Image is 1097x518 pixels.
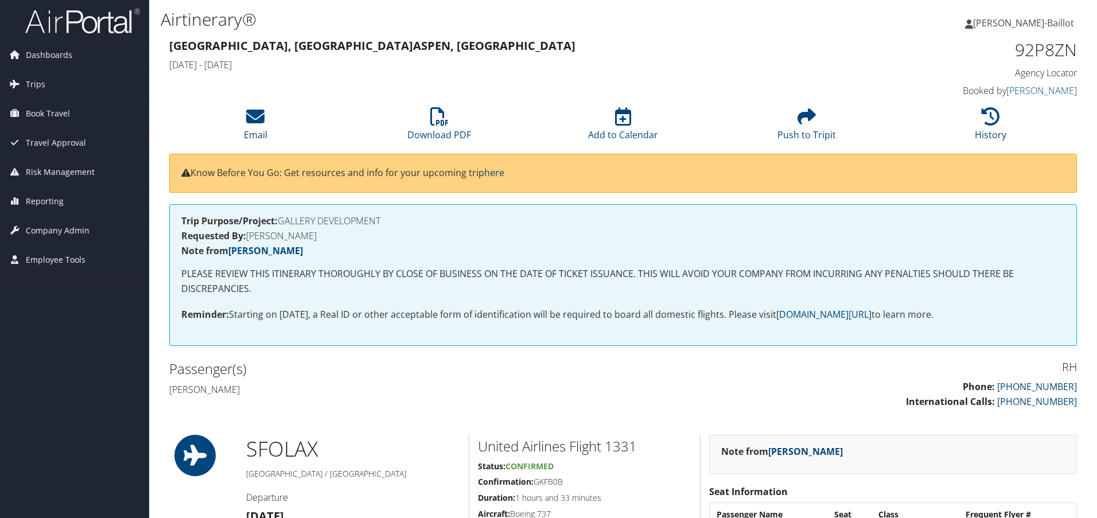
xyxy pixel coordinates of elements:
h4: GALLERY DEVELOPMENT [181,216,1065,225]
h4: [PERSON_NAME] [181,231,1065,240]
a: [DOMAIN_NAME][URL] [776,308,872,321]
a: Download PDF [407,114,471,141]
strong: Status: [478,461,505,472]
a: Push to Tripit [777,114,836,141]
span: Employee Tools [26,246,85,274]
a: [PHONE_NUMBER] [997,380,1077,393]
span: Confirmed [505,461,554,472]
strong: Trip Purpose/Project: [181,215,278,227]
strong: Note from [181,244,303,257]
p: Know Before You Go: Get resources and info for your upcoming trip [181,166,1065,181]
span: Trips [26,70,45,99]
a: Email [244,114,267,141]
h5: 1 hours and 33 minutes [478,492,691,504]
h4: Departure [246,491,460,504]
span: Risk Management [26,158,95,186]
a: [PERSON_NAME] [768,445,843,458]
h4: Booked by [863,84,1077,97]
strong: Reminder: [181,308,229,321]
strong: Confirmation: [478,476,534,487]
h1: Airtinerary® [161,7,777,32]
strong: Note from [721,445,843,458]
span: Reporting [26,187,64,216]
h5: GKFB0B [478,476,691,488]
strong: International Calls: [906,395,995,408]
h1: 92P8ZN [863,38,1077,62]
strong: Phone: [963,380,995,393]
a: History [975,114,1006,141]
p: Starting on [DATE], a Real ID or other acceptable form of identification will be required to boar... [181,307,1065,322]
p: PLEASE REVIEW THIS ITINERARY THOROUGHLY BY CLOSE OF BUSINESS ON THE DATE OF TICKET ISSUANCE. THIS... [181,267,1065,296]
span: Travel Approval [26,128,86,157]
h4: [DATE] - [DATE] [169,59,846,71]
span: Book Travel [26,99,70,128]
a: [PHONE_NUMBER] [997,395,1077,408]
span: Dashboards [26,41,72,69]
h4: Agency Locator [863,67,1077,79]
h5: [GEOGRAPHIC_DATA] / [GEOGRAPHIC_DATA] [246,468,460,480]
h1: SFO LAX [246,435,460,464]
a: Add to Calendar [588,114,658,141]
img: airportal-logo.png [25,7,140,34]
span: Company Admin [26,216,90,245]
h4: [PERSON_NAME] [169,383,614,396]
strong: Duration: [478,492,515,503]
a: [PERSON_NAME]-Baillot [965,6,1086,40]
h3: RH [632,359,1077,375]
a: [PERSON_NAME] [228,244,303,257]
a: here [484,166,504,179]
strong: [GEOGRAPHIC_DATA], [GEOGRAPHIC_DATA] Aspen, [GEOGRAPHIC_DATA] [169,38,575,53]
a: [PERSON_NAME] [1006,84,1077,97]
strong: Requested By: [181,229,246,242]
strong: Seat Information [709,485,788,498]
span: [PERSON_NAME]-Baillot [973,17,1074,29]
h2: United Airlines Flight 1331 [478,437,691,456]
h2: Passenger(s) [169,359,614,379]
